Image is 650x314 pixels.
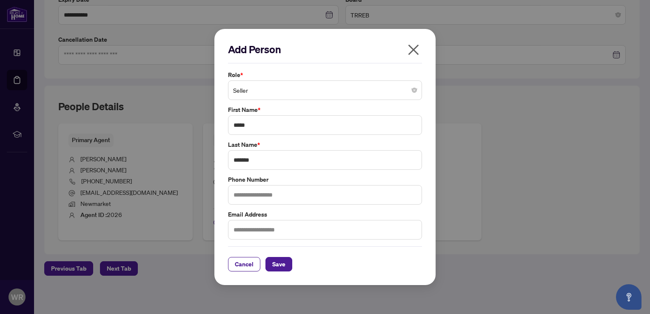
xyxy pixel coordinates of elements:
label: Phone Number [228,175,422,184]
span: close-circle [412,88,417,93]
span: Cancel [235,257,254,271]
button: Cancel [228,257,260,271]
label: Role [228,70,422,80]
span: Save [272,257,285,271]
button: Save [265,257,292,271]
span: close [407,43,420,57]
label: Email Address [228,210,422,219]
span: Seller [233,82,417,98]
label: Last Name [228,140,422,149]
label: First Name [228,105,422,114]
button: Open asap [616,284,641,310]
h2: Add Person [228,43,422,56]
